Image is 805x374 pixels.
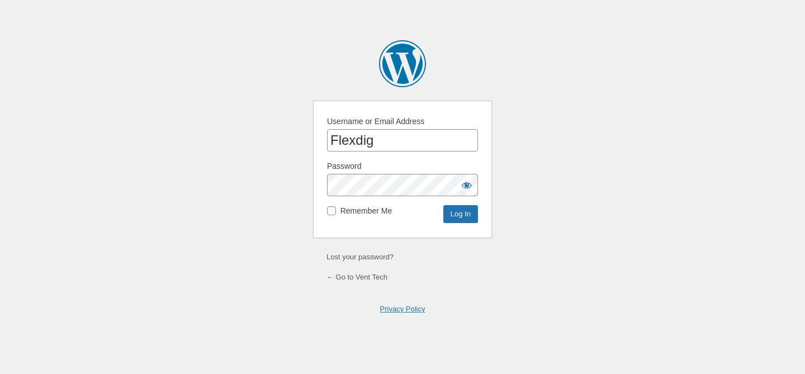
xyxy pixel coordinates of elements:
input: Log In [443,205,478,223]
label: Remember Me [340,205,392,217]
a: Privacy Policy [380,305,425,313]
a: ← Go to Vent Tech [326,273,387,281]
label: Password [327,160,361,172]
label: Username or Email Address [327,116,424,127]
button: Show password [456,174,478,196]
a: Powered by WordPress [379,40,426,87]
a: Lost your password? [326,253,394,261]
